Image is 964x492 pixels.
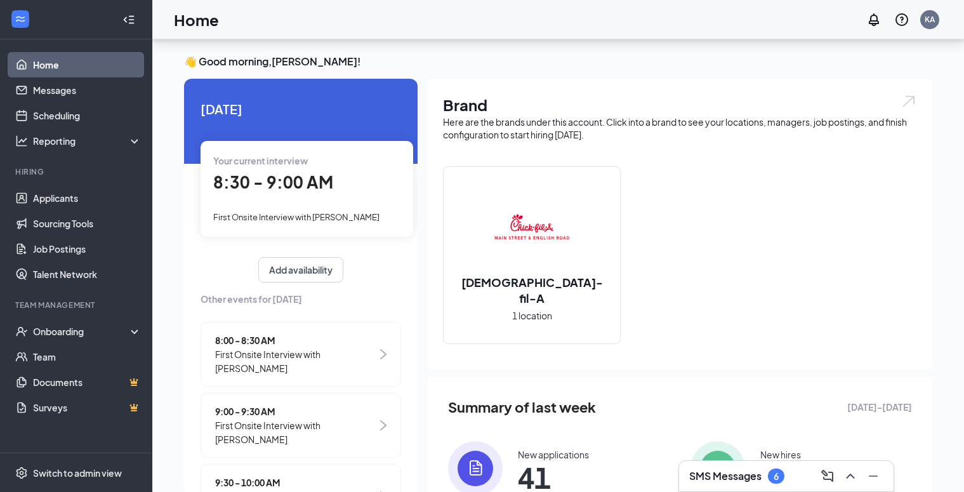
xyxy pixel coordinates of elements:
h2: [DEMOGRAPHIC_DATA]-fil-A [444,274,620,306]
a: Home [33,52,142,77]
svg: QuestionInfo [894,12,909,27]
button: ChevronUp [840,466,861,486]
svg: WorkstreamLogo [14,13,27,25]
span: 8:30 - 9:00 AM [213,171,333,192]
span: 9:00 - 9:30 AM [215,404,377,418]
button: ComposeMessage [817,466,838,486]
svg: Collapse [122,13,135,26]
svg: Notifications [866,12,881,27]
span: 41 [518,466,589,489]
span: Other events for [DATE] [201,292,401,306]
img: open.6027fd2a22e1237b5b06.svg [901,94,917,109]
iframe: Intercom live chat [921,449,951,479]
a: Job Postings [33,236,142,262]
div: 6 [774,471,779,482]
span: [DATE] [201,99,401,119]
span: First Onsite Interview with [PERSON_NAME] [215,418,377,446]
a: Scheduling [33,103,142,128]
span: Your current interview [213,155,308,166]
div: Switch to admin view [33,467,122,479]
svg: Analysis [15,135,28,147]
span: 1 location [512,309,552,322]
a: DocumentsCrown [33,369,142,395]
div: Here are the brands under this account. Click into a brand to see your locations, managers, job p... [443,116,917,141]
span: [DATE] - [DATE] [847,400,912,414]
button: Add availability [258,257,343,283]
div: Reporting [33,135,142,147]
h3: 👋 Good morning, [PERSON_NAME] ! [184,55,932,69]
h3: SMS Messages [689,469,762,483]
a: Sourcing Tools [33,211,142,236]
svg: Settings [15,467,28,479]
div: Team Management [15,300,139,310]
svg: ChevronUp [843,469,858,484]
a: SurveysCrown [33,395,142,420]
svg: Minimize [866,469,881,484]
a: Team [33,344,142,369]
a: Talent Network [33,262,142,287]
span: 8:00 - 8:30 AM [215,333,377,347]
span: First Onsite Interview with [PERSON_NAME] [213,212,380,222]
svg: ComposeMessage [820,469,835,484]
img: Chick-fil-A [491,188,572,269]
h1: Brand [443,94,917,116]
span: First Onsite Interview with [PERSON_NAME] [215,347,377,375]
div: New applications [518,448,589,461]
div: Onboarding [33,325,131,338]
div: New hires [760,448,801,461]
svg: UserCheck [15,325,28,338]
a: Messages [33,77,142,103]
span: 9:30 - 10:00 AM [215,475,377,489]
div: KA [925,14,935,25]
div: Hiring [15,166,139,177]
a: Applicants [33,185,142,211]
span: Summary of last week [448,396,596,418]
h1: Home [174,9,219,30]
button: Minimize [863,466,883,486]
